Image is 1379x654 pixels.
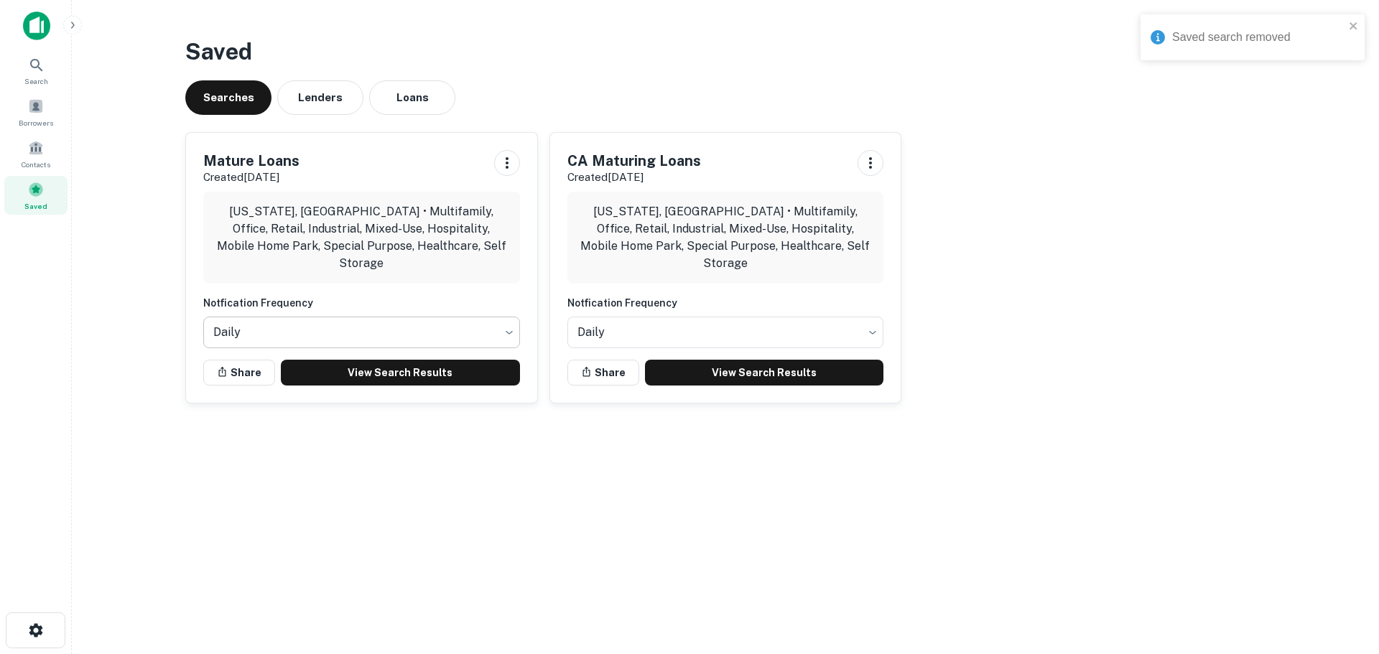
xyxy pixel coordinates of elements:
p: Created [DATE] [567,169,701,186]
button: Searches [185,80,271,115]
a: View Search Results [281,360,520,386]
span: Borrowers [19,117,53,129]
a: Contacts [4,134,68,173]
button: close [1349,20,1359,34]
div: Without label [203,312,520,352]
h3: Saved [185,34,1266,69]
img: capitalize-icon.png [23,11,50,40]
span: Saved [24,200,47,212]
a: Saved [4,176,68,215]
h5: Mature Loans [203,150,300,172]
a: View Search Results [645,360,884,386]
a: Borrowers [4,93,68,131]
span: Contacts [22,159,50,170]
p: [US_STATE], [GEOGRAPHIC_DATA] • Multifamily, Office, Retail, Industrial, Mixed-Use, Hospitality, ... [579,203,873,272]
button: Loans [369,80,455,115]
h5: CA Maturing Loans [567,150,701,172]
iframe: Chat Widget [1307,539,1379,608]
p: Created [DATE] [203,169,300,186]
div: Without label [567,312,884,352]
p: [US_STATE], [GEOGRAPHIC_DATA] • Multifamily, Office, Retail, Industrial, Mixed-Use, Hospitality, ... [215,203,509,272]
h6: Notfication Frequency [567,295,884,311]
a: Search [4,51,68,90]
div: Saved search removed [1172,29,1345,46]
span: Search [24,75,48,87]
h6: Notfication Frequency [203,295,520,311]
button: Lenders [277,80,363,115]
button: Share [203,360,275,386]
button: Share [567,360,639,386]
